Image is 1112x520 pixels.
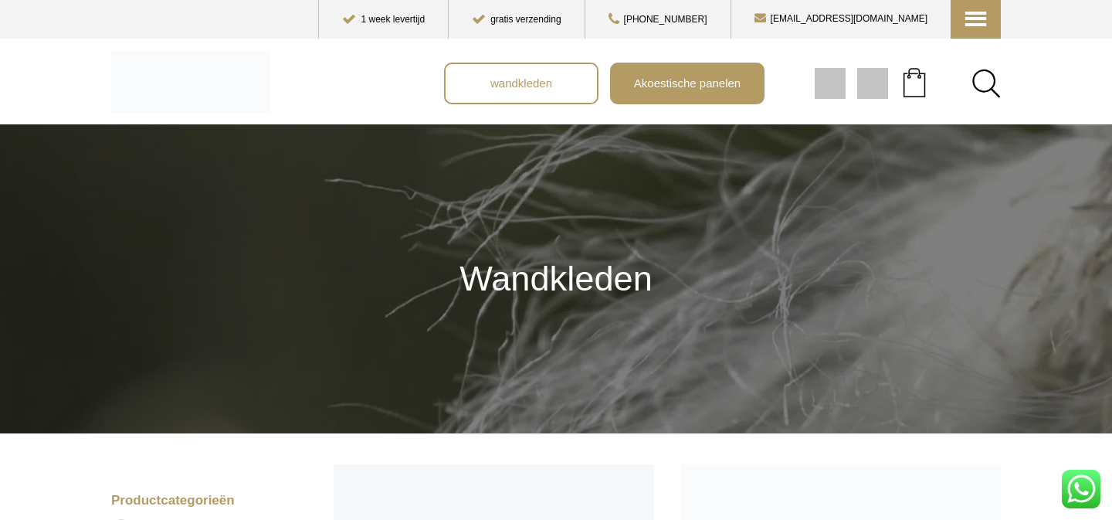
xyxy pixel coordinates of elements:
span: Wandkleden [459,259,653,298]
span: wandkleden [482,70,561,95]
a: Search [971,69,1001,98]
h4: Productcategorieën [111,491,289,510]
img: Kleedup [111,51,270,113]
nav: Main menu [444,63,1012,104]
span: Akoestische panelen [625,70,749,95]
img: gif;base64,R0lGODdhAQABAPAAAMPDwwAAACwAAAAAAQABAAACAkQBADs= [815,68,846,99]
a: Akoestische panelen [612,64,763,103]
a: wandkleden [446,64,597,103]
img: gif;base64,R0lGODdhAQABAPAAAMPDwwAAACwAAAAAAQABAAACAkQBADs= [857,68,888,99]
a: Your cart [888,63,941,101]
